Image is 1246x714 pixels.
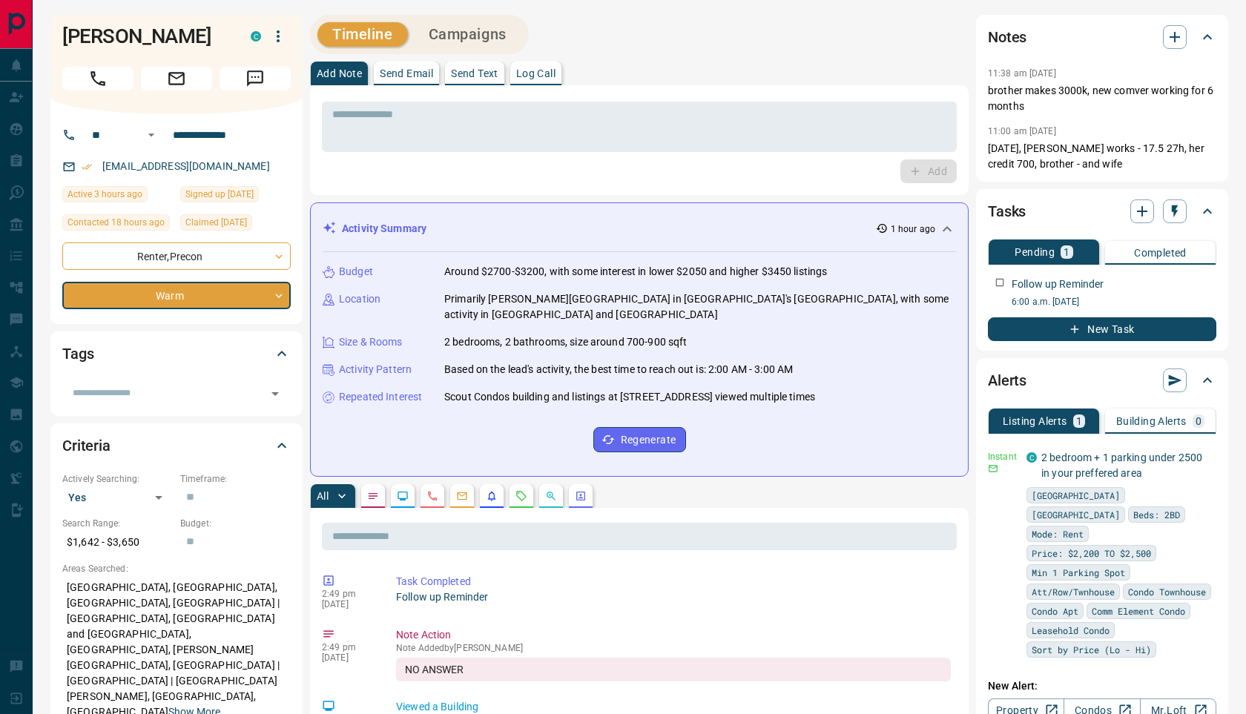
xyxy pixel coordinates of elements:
[62,428,291,463] div: Criteria
[102,160,270,172] a: [EMAIL_ADDRESS][DOMAIN_NAME]
[1032,488,1120,503] span: [GEOGRAPHIC_DATA]
[1032,507,1120,522] span: [GEOGRAPHIC_DATA]
[322,642,374,652] p: 2:49 pm
[62,214,173,235] div: Thu Sep 11 2025
[62,336,291,371] div: Tags
[62,562,291,575] p: Areas Searched:
[67,215,165,230] span: Contacted 18 hours ago
[1032,623,1110,638] span: Leasehold Condo
[451,68,498,79] p: Send Text
[1032,565,1125,580] span: Min 1 Parking Spot
[891,222,935,236] p: 1 hour ago
[1032,526,1084,541] span: Mode: Rent
[62,342,93,366] h2: Tags
[988,368,1026,392] h2: Alerts
[396,589,951,605] p: Follow up Reminder
[1015,247,1055,257] p: Pending
[396,658,951,681] div: NO ANSWER
[1012,277,1104,292] p: Follow up Reminder
[342,221,426,237] p: Activity Summary
[988,68,1056,79] p: 11:38 am [DATE]
[62,517,173,530] p: Search Range:
[1134,248,1187,258] p: Completed
[1092,604,1185,618] span: Comm Element Condo
[988,126,1056,136] p: 11:00 am [DATE]
[367,490,379,502] svg: Notes
[251,31,261,42] div: condos.ca
[62,486,173,509] div: Yes
[444,362,793,377] p: Based on the lead's activity, the best time to reach out is: 2:00 AM - 3:00 AM
[396,627,951,643] p: Note Action
[220,67,291,90] span: Message
[1076,416,1082,426] p: 1
[1128,584,1206,599] span: Condo Townhouse
[1003,416,1067,426] p: Listing Alerts
[141,67,212,90] span: Email
[1032,604,1078,618] span: Condo Apt
[82,162,92,172] svg: Email Verified
[988,463,998,474] svg: Email
[1041,452,1202,479] a: 2 bedroom + 1 parking under 2500 in your preffered area
[988,450,1018,463] p: Instant
[339,389,422,405] p: Repeated Interest
[1012,295,1216,308] p: 6:00 a.m. [DATE]
[1064,247,1069,257] p: 1
[1032,642,1151,657] span: Sort by Price (Lo - Hi)
[414,22,521,47] button: Campaigns
[1032,546,1151,561] span: Price: $2,200 TO $2,500
[988,678,1216,694] p: New Alert:
[339,334,403,350] p: Size & Rooms
[317,68,362,79] p: Add Note
[1196,416,1201,426] p: 0
[456,490,468,502] svg: Emails
[339,264,373,280] p: Budget
[322,589,374,599] p: 2:49 pm
[180,517,291,530] p: Budget:
[62,434,111,457] h2: Criteria
[1116,416,1187,426] p: Building Alerts
[62,242,291,270] div: Renter , Precon
[444,334,687,350] p: 2 bedrooms, 2 bathrooms, size around 700-900 sqft
[62,282,291,309] div: Warm
[62,67,133,90] span: Call
[988,83,1216,114] p: brother makes 3000k, new comver working for 6 months
[339,291,380,307] p: Location
[317,491,329,501] p: All
[1026,452,1037,463] div: condos.ca
[1133,507,1180,522] span: Beds: 2BD
[180,214,291,235] div: Tue Aug 19 2025
[396,574,951,589] p: Task Completed
[988,141,1216,172] p: [DATE], [PERSON_NAME] works - 17.5 27h, her credit 700, brother - and wife
[486,490,498,502] svg: Listing Alerts
[988,25,1026,49] h2: Notes
[988,199,1026,223] h2: Tasks
[988,317,1216,341] button: New Task
[67,187,142,202] span: Active 3 hours ago
[323,215,956,242] div: Activity Summary1 hour ago
[988,19,1216,55] div: Notes
[180,186,291,207] div: Tue Aug 19 2025
[322,599,374,609] p: [DATE]
[593,427,686,452] button: Regenerate
[444,264,827,280] p: Around $2700-$3200, with some interest in lower $2050 and higher $3450 listings
[322,652,374,663] p: [DATE]
[185,187,254,202] span: Signed up [DATE]
[988,363,1216,398] div: Alerts
[62,472,173,486] p: Actively Searching:
[380,68,433,79] p: Send Email
[444,291,956,323] p: Primarily [PERSON_NAME][GEOGRAPHIC_DATA] in [GEOGRAPHIC_DATA]'s [GEOGRAPHIC_DATA], with some acti...
[142,126,160,144] button: Open
[180,472,291,486] p: Timeframe:
[185,215,247,230] span: Claimed [DATE]
[426,490,438,502] svg: Calls
[515,490,527,502] svg: Requests
[1032,584,1115,599] span: Att/Row/Twnhouse
[397,490,409,502] svg: Lead Browsing Activity
[444,389,815,405] p: Scout Condos building and listings at [STREET_ADDRESS] viewed multiple times
[516,68,556,79] p: Log Call
[317,22,408,47] button: Timeline
[265,383,286,404] button: Open
[62,186,173,207] div: Fri Sep 12 2025
[396,643,951,653] p: Note Added by [PERSON_NAME]
[575,490,587,502] svg: Agent Actions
